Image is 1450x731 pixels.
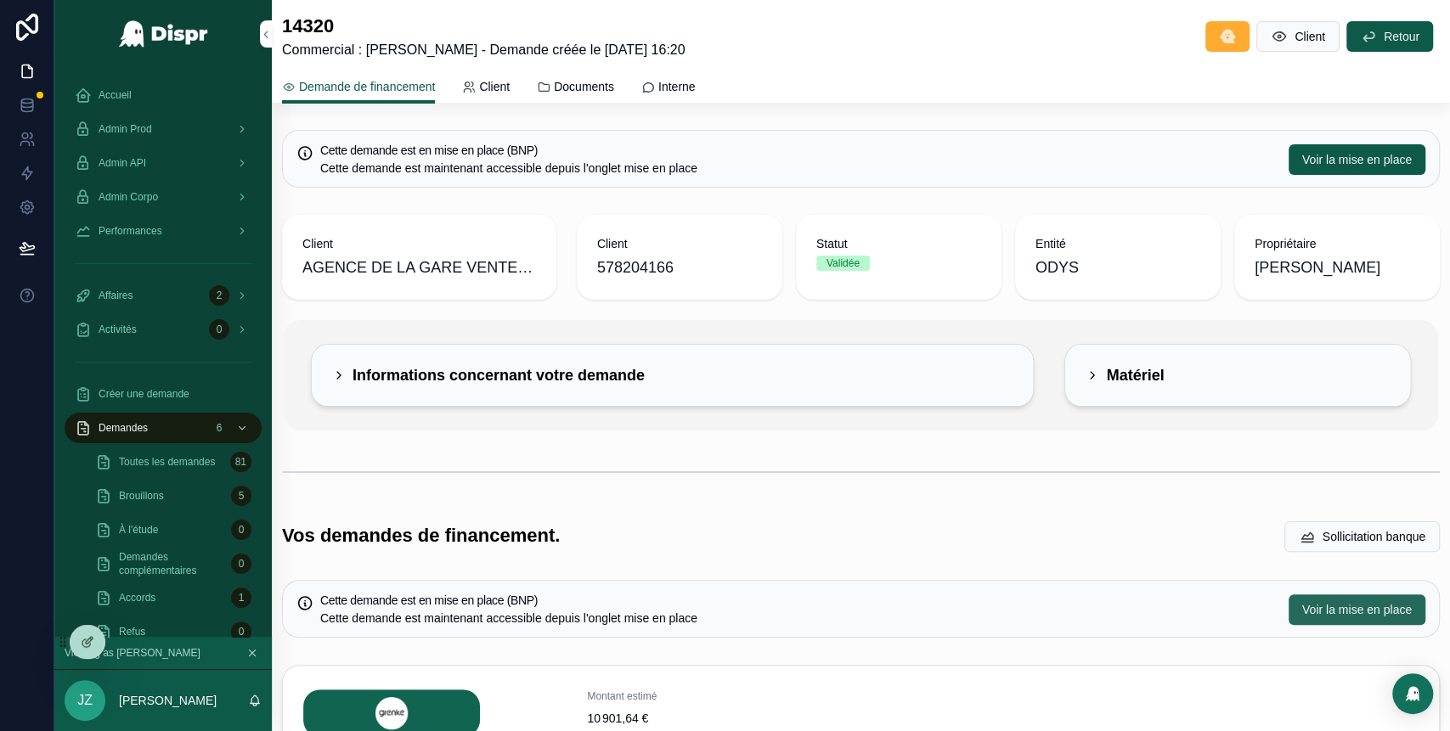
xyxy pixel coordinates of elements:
[587,689,850,703] span: Montant estimé
[1289,144,1425,175] button: Voir la mise en place
[65,314,262,345] a: Activités0
[816,235,981,252] span: Statut
[99,387,189,401] span: Créer une demande
[209,285,229,306] div: 2
[231,554,251,574] div: 0
[119,523,158,537] span: À l'étude
[1255,256,1380,279] span: [PERSON_NAME]
[119,591,155,604] span: Accords
[1302,601,1412,618] span: Voir la mise en place
[230,452,251,472] div: 81
[1035,235,1200,252] span: Entité
[85,481,262,511] a: Brouillons5
[597,235,762,252] span: Client
[99,122,152,136] span: Admin Prod
[65,646,200,660] span: Viewing as [PERSON_NAME]
[641,71,696,105] a: Interne
[99,156,146,170] span: Admin API
[462,71,510,105] a: Client
[282,40,686,60] span: Commercial : [PERSON_NAME] - Demande créée le [DATE] 16:20
[54,68,272,637] div: scrollable content
[1284,521,1440,552] button: Sollicitation banque
[119,455,215,469] span: Toutes les demandes
[537,71,614,105] a: Documents
[320,161,697,175] span: Cette demande est maintenant accessible depuis l'onglet mise en place
[99,190,158,204] span: Admin Corpo
[99,224,162,238] span: Performances
[827,256,860,271] div: Validée
[320,144,1275,156] h5: Cette demande est en mise en place (BNP)
[320,611,697,625] span: Cette demande est maintenant accessible depuis l'onglet mise en place
[587,710,850,727] span: 10 901,64 €
[65,114,262,144] a: Admin Prod
[119,550,224,577] span: Demandes complémentaires
[1384,28,1419,45] span: Retour
[65,182,262,212] a: Admin Corpo
[119,692,217,709] p: [PERSON_NAME]
[65,80,262,110] a: Accueil
[282,71,435,104] a: Demande de financement
[282,523,560,549] h1: Vos demandes de financement.
[479,78,510,95] span: Client
[65,216,262,246] a: Performances
[1295,28,1325,45] span: Client
[65,280,262,311] a: Affaires2
[65,379,262,409] a: Créer une demande
[209,418,229,438] div: 6
[99,421,148,435] span: Demandes
[1302,151,1412,168] span: Voir la mise en place
[1289,594,1425,625] button: Voir la mise en place
[231,486,251,506] div: 5
[658,78,696,95] span: Interne
[119,625,145,638] span: Refus
[118,20,209,48] img: App logo
[299,78,435,95] span: Demande de financement
[65,413,262,443] a: Demandes6
[1346,21,1433,52] button: Retour
[597,256,762,279] span: 578204166
[282,14,686,40] h1: 14320
[231,588,251,608] div: 1
[85,548,262,579] a: Demandes complémentaires0
[99,88,132,102] span: Accueil
[353,365,645,385] h2: Informations concernant votre demande
[77,690,93,711] span: JZ
[119,489,164,503] span: Brouillons
[554,78,614,95] span: Documents
[302,235,536,252] span: Client
[320,160,1275,177] div: Cette demande est maintenant accessible depuis l'onglet mise en place
[1035,256,1079,279] span: ODYS
[209,319,229,340] div: 0
[320,594,1275,606] h5: Cette demande est en mise en place (BNP)
[231,520,251,540] div: 0
[85,582,262,613] a: Accords1
[99,289,133,302] span: Affaires
[85,616,262,647] a: Refus0
[99,323,137,336] span: Activités
[65,148,262,178] a: Admin API
[85,515,262,545] a: À l'étude0
[1256,21,1340,52] button: Client
[302,256,536,279] span: AGENCE DE LA GARE VENTE LOCATION
[1392,673,1433,714] div: Open Intercom Messenger
[231,621,251,642] div: 0
[1323,528,1425,545] span: Sollicitation banque
[85,447,262,477] a: Toutes les demandes81
[1255,235,1419,252] span: Propriétaire
[1106,365,1164,385] h2: Matériel
[320,610,1275,627] div: Cette demande est maintenant accessible depuis l'onglet mise en place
